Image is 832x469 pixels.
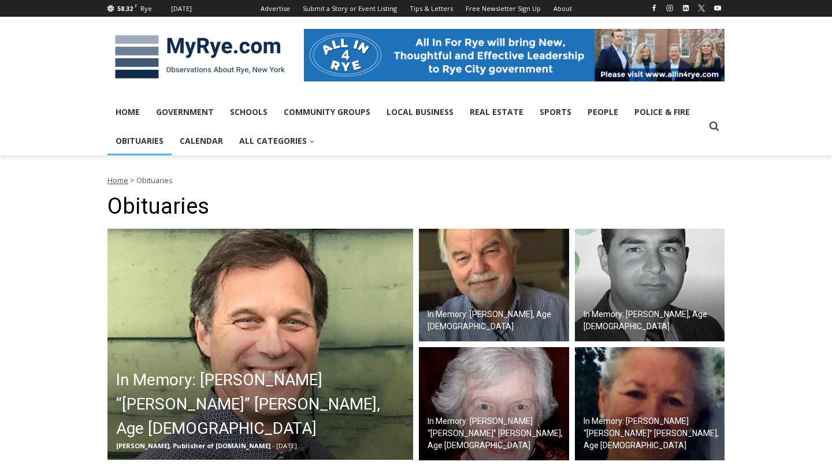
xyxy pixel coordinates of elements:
[663,1,677,15] a: Instagram
[428,415,566,452] h2: In Memory: [PERSON_NAME] “[PERSON_NAME]” [PERSON_NAME], Age [DEMOGRAPHIC_DATA]
[135,2,138,9] span: F
[107,27,292,87] img: MyRye.com
[107,229,413,460] a: In Memory: [PERSON_NAME] “[PERSON_NAME]” [PERSON_NAME], Age [DEMOGRAPHIC_DATA] [PERSON_NAME], Pub...
[107,193,725,220] h1: Obituaries
[222,98,276,126] a: Schools
[276,98,378,126] a: Community Groups
[272,441,274,450] span: -
[704,116,725,137] button: View Search Form
[575,229,725,342] img: Obituary - Eugene Mulhern
[231,126,323,155] a: All Categories
[419,229,569,342] img: Obituary - John Gleason
[575,347,725,460] a: In Memory: [PERSON_NAME] “[PERSON_NAME]” [PERSON_NAME], Age [DEMOGRAPHIC_DATA]
[172,126,231,155] a: Calendar
[419,347,569,460] img: Obituary - Margaret Sweeney
[575,347,725,460] img: Obituary - Diana Steers - 2
[575,229,725,342] a: In Memory: [PERSON_NAME], Age [DEMOGRAPHIC_DATA]
[462,98,532,126] a: Real Estate
[107,126,172,155] a: Obituaries
[584,308,722,333] h2: In Memory: [PERSON_NAME], Age [DEMOGRAPHIC_DATA]
[679,1,693,15] a: Linkedin
[694,1,708,15] a: X
[711,1,725,15] a: YouTube
[130,175,135,185] span: >
[626,98,698,126] a: Police & Fire
[116,441,270,450] span: [PERSON_NAME], Publisher of [DOMAIN_NAME]
[239,135,315,147] span: All Categories
[107,98,148,126] a: Home
[107,174,725,186] nav: Breadcrumbs
[276,441,297,450] span: [DATE]
[647,1,661,15] a: Facebook
[107,98,704,156] nav: Primary Navigation
[107,229,413,460] img: Obituary - William Nicholas Leary (Bill)
[419,347,569,460] a: In Memory: [PERSON_NAME] “[PERSON_NAME]” [PERSON_NAME], Age [DEMOGRAPHIC_DATA]
[171,3,192,14] div: [DATE]
[116,368,410,441] h2: In Memory: [PERSON_NAME] “[PERSON_NAME]” [PERSON_NAME], Age [DEMOGRAPHIC_DATA]
[580,98,626,126] a: People
[532,98,580,126] a: Sports
[107,175,128,185] a: Home
[117,4,133,13] span: 58.32
[148,98,222,126] a: Government
[304,29,725,81] img: All in for Rye
[140,3,152,14] div: Rye
[136,175,173,185] span: Obituaries
[584,415,722,452] h2: In Memory: [PERSON_NAME] “[PERSON_NAME]” [PERSON_NAME], Age [DEMOGRAPHIC_DATA]
[419,229,569,342] a: In Memory: [PERSON_NAME], Age [DEMOGRAPHIC_DATA]
[378,98,462,126] a: Local Business
[428,308,566,333] h2: In Memory: [PERSON_NAME], Age [DEMOGRAPHIC_DATA]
